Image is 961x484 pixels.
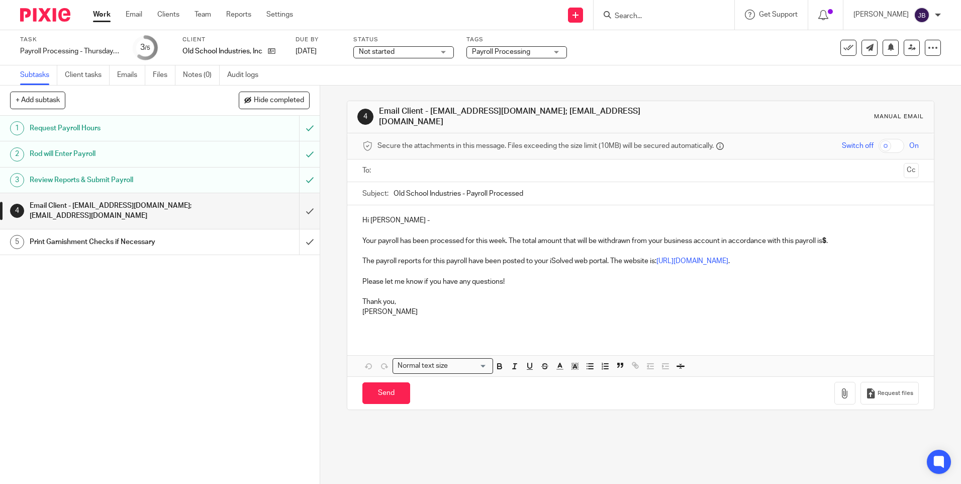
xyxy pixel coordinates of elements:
button: Hide completed [239,92,310,109]
div: Manual email [874,113,924,121]
p: The payroll reports for this payroll have been posted to your iSolved web portal. The website is: . [362,256,918,266]
h1: Review Reports & Submit Payroll [30,173,203,188]
span: Hide completed [254,97,304,105]
a: Client tasks [65,65,110,85]
label: Due by [296,36,341,44]
h1: Email Client - [EMAIL_ADDRESS][DOMAIN_NAME]; [EMAIL_ADDRESS][DOMAIN_NAME] [30,198,203,224]
p: Task completed. [862,27,913,37]
div: Search for option [393,358,493,374]
label: Subject: [362,189,389,199]
p: Your payroll has been processed for this week. The total amount that will be withdrawn from your ... [362,225,918,246]
button: Cc [904,163,919,178]
p: Thank you, [362,287,918,307]
div: 3 [10,173,24,187]
span: On [909,141,919,151]
a: Reports [226,10,251,20]
a: Files [153,65,175,85]
h1: Print Garnishment Checks if Necessary [30,234,203,250]
span: Not started [359,48,395,55]
h1: Request Payroll Hours [30,121,203,136]
img: svg%3E [914,7,930,23]
div: 4 [10,204,24,218]
label: To: [362,166,373,176]
a: [URL][DOMAIN_NAME] [656,258,728,265]
div: 5 [10,235,24,249]
span: Secure the attachments in this message. Files exceeding the size limit (10MB) will be secured aut... [377,141,714,151]
button: + Add subtask [10,92,65,109]
span: [DATE] [296,48,317,55]
strong: $ [822,237,826,245]
a: Email [126,10,142,20]
input: Search for option [451,361,487,371]
label: Tags [466,36,567,44]
span: Switch off [842,141,874,151]
div: Payroll Processing - Thursdays - Old School Industries [20,46,121,56]
p: Old School Industries, Inc. [182,46,263,56]
a: Clients [157,10,179,20]
h1: Email Client - [EMAIL_ADDRESS][DOMAIN_NAME]; [EMAIL_ADDRESS][DOMAIN_NAME] [379,106,662,128]
a: Notes (0) [183,65,220,85]
p: Hi [PERSON_NAME] - [362,215,918,225]
p: Please let me know if you have any questions! [362,266,918,287]
div: 1 [10,121,24,135]
label: Status [353,36,454,44]
input: Send [362,382,410,404]
a: Emails [117,65,145,85]
div: 3 [140,42,150,53]
a: Settings [266,10,293,20]
span: Normal text size [395,361,450,371]
small: /5 [145,45,150,51]
label: Client [182,36,283,44]
span: Payroll Processing [472,48,530,55]
div: 2 [10,147,24,162]
a: Audit logs [227,65,266,85]
label: Task [20,36,121,44]
a: Subtasks [20,65,57,85]
button: Request files [860,382,919,405]
div: 4 [357,109,373,125]
p: [PERSON_NAME] [362,307,918,317]
h1: Rod will Enter Payroll [30,146,203,162]
img: Pixie [20,8,70,22]
a: Team [195,10,211,20]
a: Work [93,10,111,20]
span: Request files [878,389,913,397]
